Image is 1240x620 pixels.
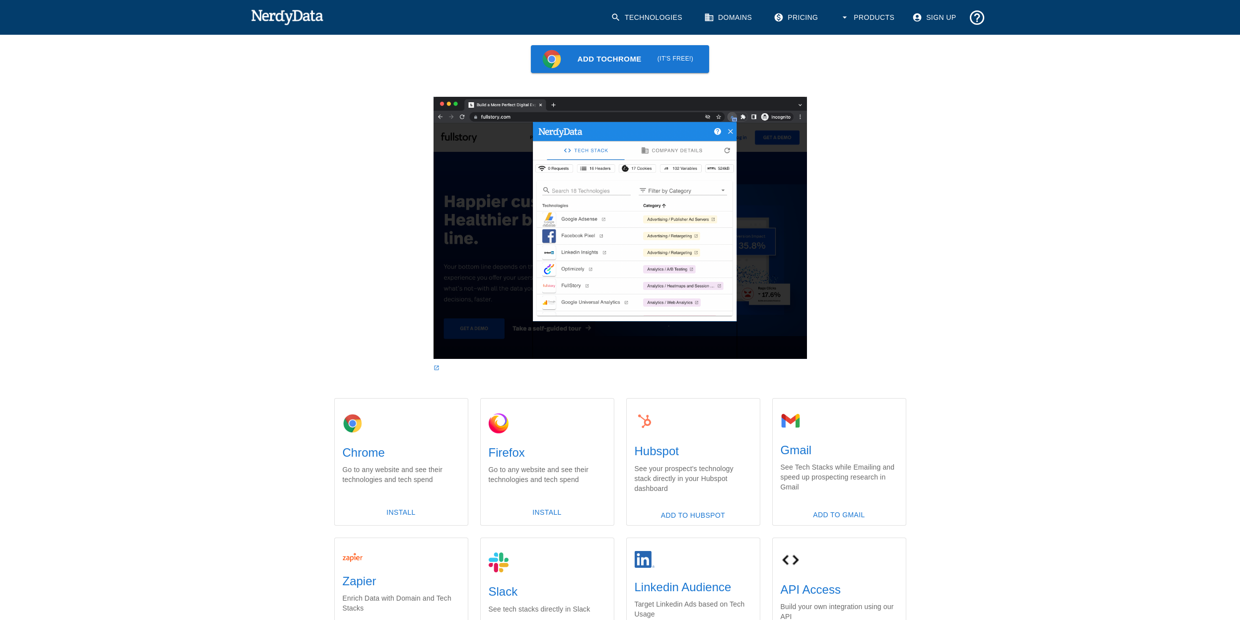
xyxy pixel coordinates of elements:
[343,445,460,461] h5: Chrome
[335,399,468,525] a: ChromeChromeGo to any website and see their technologies and tech spendInstall
[343,413,363,433] img: Chrome
[605,5,690,30] a: Technologies
[343,593,460,613] p: Enrich Data with Domain and Tech Stacks
[343,465,460,484] p: Go to any website and see their technologies and tech spend
[635,464,752,493] p: See your prospect's technology stack directly in your Hubspot dashboard
[343,553,363,562] img: Zapier
[657,54,693,64] span: (it's free!)
[661,509,726,522] span: Add To Hubspot
[386,506,416,519] span: Install
[343,573,460,589] h5: Zapier
[489,584,590,600] h5: Slack
[542,49,562,69] img: Browser Logo
[698,5,760,30] a: Domains
[489,552,509,572] img: Slack
[531,45,709,73] a: Browser LogoAdd toChrome (it's free!)
[635,551,655,568] img: Linkedin Audience
[773,399,906,525] a: GmailGmailSee Tech Stacks while Emailing and speed up prospecting research in GmailAdd To Gmail
[635,579,752,595] h5: Linkedin Audience
[768,5,826,30] a: Pricing
[481,399,614,525] a: FirefoxFirefoxGo to any website and see their technologies and tech spendInstall
[781,550,801,570] img: API Access
[635,599,752,619] p: Target Linkedin Ads based on Tech Usage
[434,97,807,359] img: Screenshot of the free NerdyData Extension
[781,442,898,458] h5: Gmail
[532,506,562,519] span: Install
[251,7,324,27] img: NerdyData.com
[906,5,964,30] a: Sign Up
[489,604,590,614] p: See tech stacks directly in Slack
[964,5,990,30] button: Support and Documentation
[781,582,898,598] h5: API Access
[489,413,509,433] img: Firefox
[834,5,902,30] button: Products
[627,399,760,525] a: HubspotHubspotSee your prospect's technology stack directly in your Hubspot dashboardAdd To Hubspot
[489,445,606,461] h5: Firefox
[489,465,606,484] p: Go to any website and see their technologies and tech spend
[781,411,801,431] img: Gmail
[635,443,752,459] h5: Hubspot
[635,411,655,431] img: Hubspot
[781,462,898,492] p: See Tech Stacks while Emailing and speed up prospecting research in Gmail
[813,509,865,521] span: Add To Gmail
